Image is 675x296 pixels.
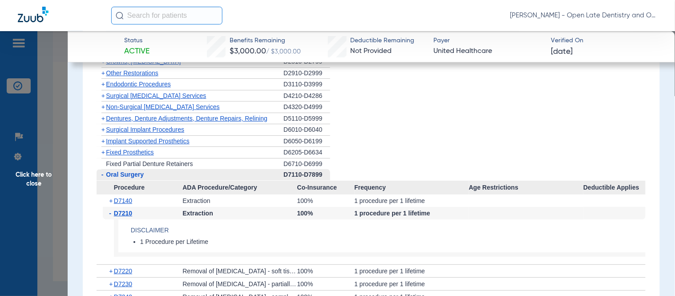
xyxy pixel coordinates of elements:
[182,181,297,195] span: ADA Procedure/Category
[106,81,171,88] span: Endodontic Procedures
[297,265,355,277] div: 100%
[101,126,105,133] span: +
[283,136,330,147] div: D6050-D6199
[97,181,182,195] span: Procedure
[111,7,222,24] input: Search for patients
[283,124,330,136] div: D6010-D6040
[106,115,267,122] span: Dentures, Denture Adjustments, Denture Repairs, Relining
[283,90,330,102] div: D4210-D4286
[131,226,646,235] h4: Disclaimer
[106,103,219,110] span: Non-Surgical [MEDICAL_DATA] Services
[101,92,105,99] span: +
[266,49,301,55] span: / $3,000.00
[182,195,297,207] div: Extraction
[106,58,181,65] span: Crowns, [MEDICAL_DATA]
[583,181,646,195] span: Deductible Applies
[283,169,330,181] div: D7110-D7899
[140,238,646,246] li: 1 Procedure per Lifetime
[182,265,297,277] div: Removal of [MEDICAL_DATA] - soft tissue
[101,81,105,88] span: +
[283,147,330,158] div: D6205-D6634
[106,160,193,167] span: Fixed Partial Denture Retainers
[297,181,355,195] span: Co-Insurance
[101,149,105,156] span: +
[182,207,297,219] div: Extraction
[116,12,124,20] img: Search Icon
[355,278,469,290] div: 1 procedure per 1 lifetime
[283,79,330,90] div: D3110-D3999
[109,265,114,277] span: +
[114,268,132,275] span: D7220
[114,210,132,217] span: D7210
[106,149,154,156] span: Fixed Prosthetics
[551,36,660,45] span: Verified On
[297,278,355,290] div: 100%
[510,11,657,20] span: [PERSON_NAME] - Open Late Dentistry and Orthodontics
[355,195,469,207] div: 1 procedure per 1 lifetime
[109,195,114,207] span: +
[434,36,543,45] span: Payer
[106,126,184,133] span: Surgical Implant Procedures
[351,36,415,45] span: Deductible Remaining
[182,278,297,290] div: Removal of [MEDICAL_DATA] - partially bony
[355,265,469,277] div: 1 procedure per 1 lifetime
[283,158,330,170] div: D6710-D6999
[351,48,392,55] span: Not Provided
[283,68,330,79] div: D2910-D2999
[106,92,206,99] span: Surgical [MEDICAL_DATA] Services
[551,46,573,57] span: [DATE]
[297,195,355,207] div: 100%
[631,253,675,296] iframe: Chat Widget
[101,115,105,122] span: +
[18,7,49,22] img: Zuub Logo
[230,47,266,55] span: $3,000.00
[283,101,330,113] div: D4320-D4999
[109,207,114,219] span: -
[230,36,301,45] span: Benefits Remaining
[109,278,114,290] span: +
[355,207,469,219] div: 1 procedure per 1 lifetime
[297,207,355,219] div: 100%
[106,171,144,178] span: Oral Surgery
[106,69,158,77] span: Other Restorations
[434,46,543,57] span: United Healthcare
[101,103,105,110] span: +
[355,181,469,195] span: Frequency
[124,46,150,57] span: Active
[114,280,132,288] span: D7230
[101,69,105,77] span: +
[101,138,105,145] span: +
[106,138,190,145] span: Implant Supported Prosthetics
[114,197,132,204] span: D7140
[469,181,583,195] span: Age Restrictions
[101,171,104,178] span: -
[283,113,330,125] div: D5110-D5999
[124,36,150,45] span: Status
